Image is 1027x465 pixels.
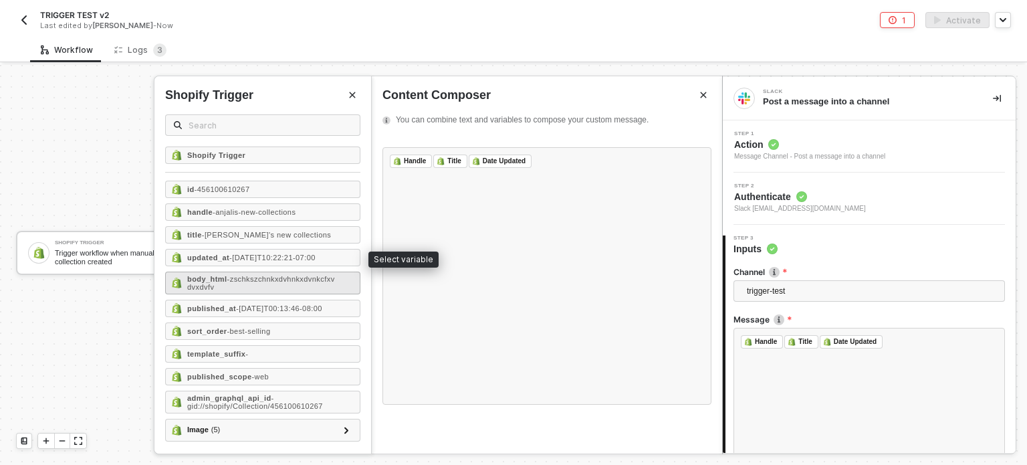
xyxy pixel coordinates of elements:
div: Handle [755,336,777,348]
input: Search [189,118,352,132]
div: Step 2Authenticate Slack [EMAIL_ADDRESS][DOMAIN_NAME] [723,183,1016,214]
span: ( 5 ) [211,424,220,436]
span: - 456100610267 [195,185,250,193]
label: Channel [733,266,1005,278]
strong: Shopify Trigger [187,151,245,159]
strong: title [187,231,202,239]
span: 3 [157,45,162,55]
span: Authenticate [734,190,866,203]
span: - zschkszchnkxdvhnkxdvnkcfxv dvxdvfv [187,275,335,291]
div: Slack [763,89,963,94]
strong: admin_graphql_api_id [187,394,271,402]
span: Inputs [733,242,778,256]
img: published_scope [171,371,182,382]
button: 1 [880,12,915,28]
img: fieldIcon [823,338,831,346]
img: updated_at [171,252,182,263]
img: icon-info [769,267,780,278]
span: Step 2 [734,183,866,189]
div: 1 [902,15,906,26]
span: Content Composer [382,87,491,104]
img: search [174,121,182,129]
span: Action [734,138,885,151]
span: Step 1 [734,131,885,136]
div: Message Channel - Post a message into a channel [734,151,885,162]
label: Message [733,314,1005,325]
img: sort_order [171,326,182,337]
div: Handle [404,155,426,167]
div: Post a message into a channel [763,96,972,108]
sup: 3 [153,43,166,57]
button: Close [695,87,711,103]
button: Close [344,87,360,103]
span: Step 3 [733,236,778,241]
div: Title [447,155,461,167]
img: title [171,229,182,240]
span: icon-minus [58,437,66,445]
div: Shopify Trigger [165,87,253,104]
strong: handle [187,208,213,216]
img: fieldIcon [437,157,445,165]
img: fieldIcon [788,338,796,346]
div: Date Updated [834,336,877,348]
img: fieldIcon [472,157,480,165]
img: published_at [171,303,182,314]
img: template_suffix [171,349,182,359]
span: - gid://shopify/Collection/456100610267 [187,394,323,410]
span: - web [251,373,269,381]
img: body_html [171,278,182,288]
span: - anjalis-new-collections [213,208,296,216]
div: Date Updated [483,155,526,167]
span: icon-expand [74,437,82,445]
img: icon-info [774,314,784,325]
div: Workflow [41,45,93,56]
button: activateActivate [925,12,990,28]
strong: template_suffix [187,350,245,358]
button: back [16,12,32,28]
span: You can combine text and variables to compose your custom message. [396,114,706,126]
div: Select variable [368,252,439,268]
span: - best-selling [227,327,270,335]
div: Title [798,336,812,348]
span: trigger-test [747,281,997,301]
div: Logs [114,43,166,57]
span: - [245,350,248,358]
span: - [DATE]T00:13:46-08:00 [236,304,322,312]
strong: id [187,185,195,193]
img: handle [171,207,182,217]
span: - [DATE]T10:22:21-07:00 [229,254,316,262]
span: icon-play [42,437,50,445]
strong: body_html [187,275,227,283]
strong: published_at [187,304,236,312]
img: Shopify Trigger [171,150,182,161]
div: Image [187,424,220,436]
strong: sort_order [187,327,227,335]
div: Step 1Action Message Channel - Post a message into a channel [723,131,1016,162]
img: id [171,184,182,195]
span: [PERSON_NAME] [92,21,153,30]
img: back [19,15,29,25]
strong: updated_at [187,254,229,262]
strong: published_scope [187,373,251,381]
span: TRIGGER TEST v2 [40,9,109,21]
img: image [171,425,182,436]
span: icon-error-page [889,16,897,24]
span: - [PERSON_NAME]'s new collections [202,231,331,239]
img: fieldIcon [744,338,752,346]
span: Slack [EMAIL_ADDRESS][DOMAIN_NAME] [734,203,866,214]
span: icon-collapse-right [993,94,1001,102]
img: fieldIcon [393,157,401,165]
div: Last edited by - Now [40,21,483,31]
img: integration-icon [738,92,750,104]
img: admin_graphql_api_id [171,397,182,407]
